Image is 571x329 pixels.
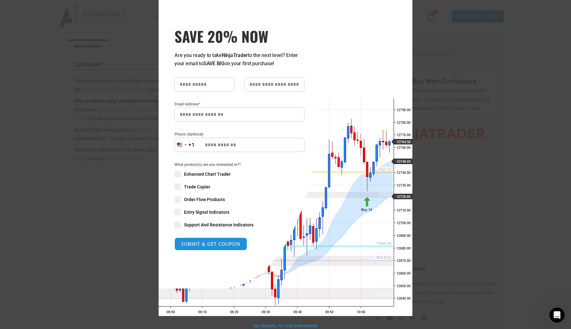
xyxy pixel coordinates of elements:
[184,209,229,215] span: Entry Signal Indicators
[549,307,565,323] iframe: Intercom live chat
[174,101,305,107] label: Email Address
[184,222,253,228] span: Support And Resistance Indicators
[222,52,248,58] strong: NinjaTrader
[174,196,305,203] label: Order Flow Products
[203,60,225,66] strong: SAVE BIG
[174,222,305,228] label: Support And Resistance Indicators
[174,27,305,45] span: SAVE 20% NOW
[184,184,210,190] span: Trade Copier
[174,171,305,177] label: Enhanced Chart Trader
[174,161,305,168] span: What product(s) are you interested in?
[174,138,195,152] button: Selected country
[174,131,305,137] label: Phone (Optional)
[184,196,225,203] span: Order Flow Products
[188,141,195,149] div: +1
[174,209,305,215] label: Entry Signal Indicators
[174,237,247,250] button: SUBMIT & GET COUPON
[184,171,231,177] span: Enhanced Chart Trader
[174,184,305,190] label: Trade Copier
[174,51,305,68] p: Are you ready to take to the next level? Enter your email to on your first purchase!
[254,323,317,329] a: No thanks, I’m not interested!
